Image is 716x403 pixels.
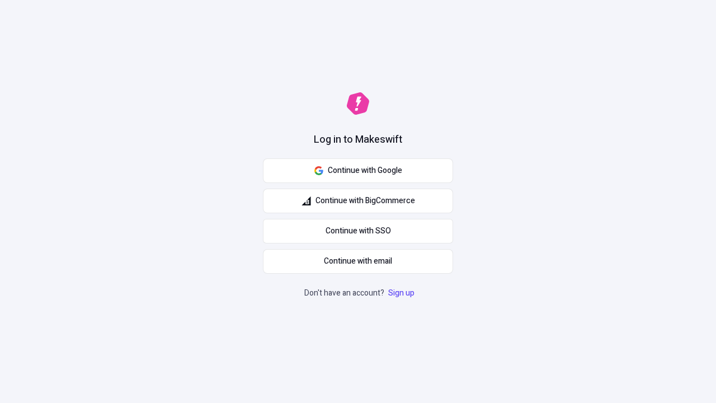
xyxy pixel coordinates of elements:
a: Continue with SSO [263,219,453,243]
h1: Log in to Makeswift [314,133,402,147]
button: Continue with BigCommerce [263,189,453,213]
button: Continue with Google [263,158,453,183]
span: Continue with email [324,255,392,268]
button: Continue with email [263,249,453,274]
a: Sign up [386,287,417,299]
span: Continue with BigCommerce [315,195,415,207]
p: Don't have an account? [304,287,417,299]
span: Continue with Google [328,165,402,177]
